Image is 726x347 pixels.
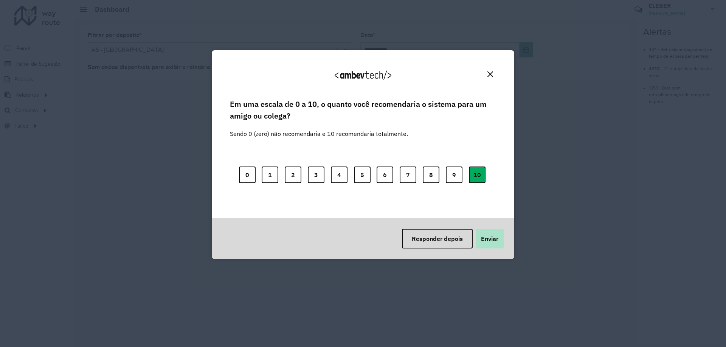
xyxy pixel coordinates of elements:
button: 9 [446,167,462,183]
button: Close [484,68,496,80]
button: 7 [400,167,416,183]
button: Responder depois [402,229,473,248]
img: Close [487,71,493,77]
button: 3 [308,167,324,183]
label: Em uma escala de 0 a 10, o quanto você recomendaria o sistema para um amigo ou colega? [230,99,496,122]
button: 10 [469,167,486,183]
button: 2 [285,167,301,183]
button: Enviar [476,229,504,248]
button: 8 [423,167,439,183]
img: Logo Ambevtech [335,71,391,80]
button: 0 [239,167,256,183]
button: 1 [262,167,278,183]
button: 6 [377,167,393,183]
button: 4 [331,167,347,183]
label: Sendo 0 (zero) não recomendaria e 10 recomendaria totalmente. [230,120,408,138]
button: 5 [354,167,371,183]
